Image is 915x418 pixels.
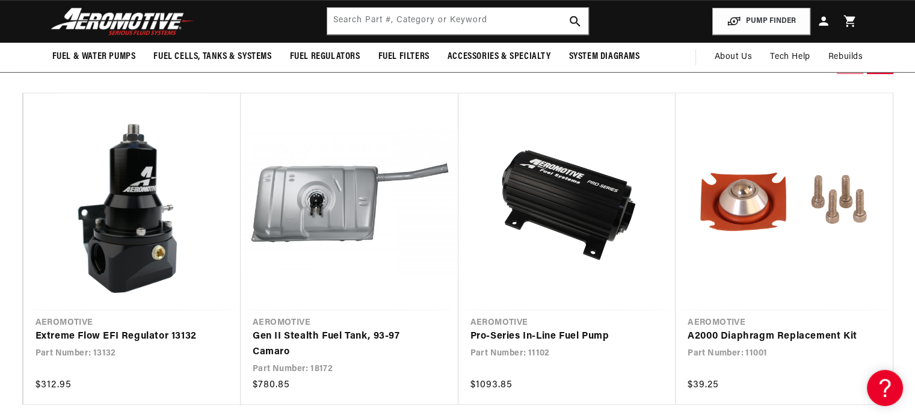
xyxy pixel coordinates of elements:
a: About Us [705,43,761,72]
a: Pro-Series In-Line Fuel Pump [470,329,652,345]
span: Fuel Regulators [290,51,360,63]
h2: You may also like [22,46,893,75]
button: search button [562,8,588,34]
a: A2000 Diaphragm Replacement Kit [688,329,869,345]
span: Accessories & Specialty [448,51,551,63]
span: Fuel Cells, Tanks & Systems [153,51,271,63]
summary: Fuel Cells, Tanks & Systems [144,43,280,71]
span: Rebuilds [828,51,863,64]
ul: Slider [22,93,893,405]
button: PUMP FINDER [712,8,810,35]
span: Tech Help [770,51,810,64]
a: Gen II Stealth Fuel Tank, 93-97 Camaro [253,329,434,360]
summary: System Diagrams [560,43,649,71]
input: Search by Part Number, Category or Keyword [327,8,588,34]
span: System Diagrams [569,51,640,63]
summary: Rebuilds [819,43,872,72]
summary: Accessories & Specialty [439,43,560,71]
span: Fuel & Water Pumps [52,51,136,63]
summary: Fuel Regulators [281,43,369,71]
img: Aeromotive [48,7,198,35]
summary: Fuel & Water Pumps [43,43,145,71]
summary: Tech Help [761,43,819,72]
summary: Fuel Filters [369,43,439,71]
span: About Us [714,52,752,61]
a: Extreme Flow EFI Regulator 13132 [35,329,217,345]
span: Fuel Filters [378,51,430,63]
